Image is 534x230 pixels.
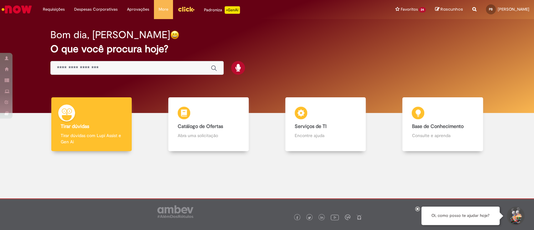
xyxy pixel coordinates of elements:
span: Rascunhos [440,6,463,12]
a: Rascunhos [435,7,463,13]
b: Base de Conhecimento [412,123,463,130]
p: Tirar dúvidas com Lupi Assist e Gen Ai [61,132,122,145]
b: Tirar dúvidas [61,123,89,130]
p: Encontre ajuda [295,132,356,139]
img: ServiceNow [1,3,33,16]
img: logo_footer_youtube.png [331,213,339,221]
img: logo_footer_linkedin.png [320,216,323,220]
div: Padroniza [204,6,240,14]
img: logo_footer_twitter.png [308,216,311,219]
b: Serviços de TI [295,123,327,130]
img: logo_footer_facebook.png [296,216,299,219]
img: happy-face.png [170,30,179,39]
a: Base de Conhecimento Consulte e aprenda [384,97,501,151]
h2: O que você procura hoje? [50,43,484,54]
span: Favoritos [400,6,418,13]
span: Despesas Corporativas [74,6,118,13]
span: [PERSON_NAME] [498,7,529,12]
img: click_logo_yellow_360x200.png [178,4,195,14]
a: Serviços de TI Encontre ajuda [267,97,384,151]
span: Requisições [43,6,65,13]
p: Abra uma solicitação [178,132,239,139]
span: More [159,6,168,13]
p: Consulte e aprenda [412,132,473,139]
span: 24 [419,7,426,13]
img: logo_footer_workplace.png [345,214,350,220]
a: Catálogo de Ofertas Abra uma solicitação [150,97,267,151]
span: Aprovações [127,6,149,13]
img: logo_footer_naosei.png [356,214,362,220]
span: PB [489,7,493,11]
a: Tirar dúvidas Tirar dúvidas com Lupi Assist e Gen Ai [33,97,150,151]
button: Iniciar Conversa de Suporte [506,207,525,225]
p: +GenAi [225,6,240,14]
img: logo_footer_ambev_rotulo_gray.png [157,205,193,218]
h2: Bom dia, [PERSON_NAME] [50,29,170,40]
div: Oi, como posso te ajudar hoje? [421,207,500,225]
b: Catálogo de Ofertas [178,123,223,130]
